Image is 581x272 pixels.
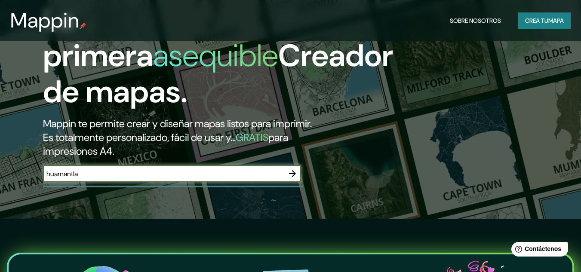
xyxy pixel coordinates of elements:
input: Elige tu lugar favorito [43,169,284,179]
font: Mappin te permite crear y diseñar mapas listos para imprimir. [43,117,312,130]
iframe: Lanzador de widgets de ayuda [504,238,572,263]
font: GRATIS [236,131,268,144]
button: Sobre nosotros [446,12,504,29]
font: mapa [548,17,564,24]
img: pin de mapeo [80,22,86,29]
font: Crea tu [525,17,548,24]
button: Crea tumapa [518,12,571,29]
font: Sobre nosotros [450,17,501,24]
font: Es totalmente personalizado, fácil de usar y... [43,131,236,144]
font: para impresiones A4. [43,131,288,158]
font: asequible [153,36,278,76]
font: Creador de mapas. [43,36,393,112]
font: Mappin [10,7,80,34]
